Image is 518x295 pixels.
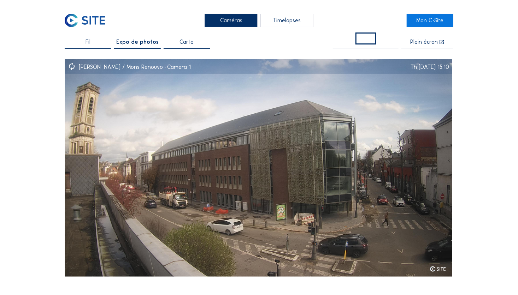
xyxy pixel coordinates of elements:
div: Camera 1 [167,64,191,70]
a: C-SITE Logo [65,14,111,28]
div: Timelapses [260,14,313,28]
img: logo [430,266,446,272]
img: Image [65,59,452,277]
span: Expo de photos [116,39,159,45]
img: C-SITE Logo [65,14,105,28]
a: Mon C-Site [407,14,453,28]
div: Caméras [205,14,258,28]
div: Th [DATE] 15:10 [411,64,449,70]
span: Carte [180,39,194,45]
div: Plein écran [410,39,438,45]
span: Fil [86,39,90,45]
a: [PERSON_NAME] / Mons RenouvoCamera 1Th [DATE] 15:10Imagelogo [65,59,452,277]
div: [PERSON_NAME] / Mons Renouvo [79,64,167,70]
